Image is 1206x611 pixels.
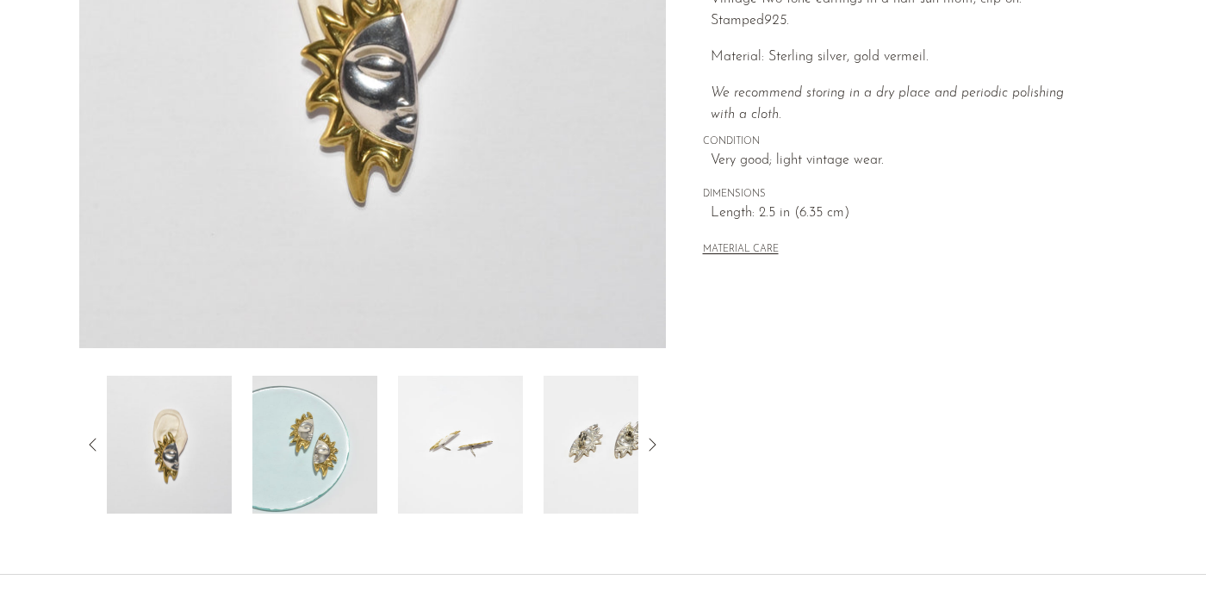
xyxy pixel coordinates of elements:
img: Sun Statement Earrings [252,376,377,514]
span: Length: 2.5 in (6.35 cm) [711,203,1091,225]
p: Material: Sterling silver, gold vermeil. [711,47,1091,69]
button: MATERIAL CARE [703,244,779,257]
img: Sun Statement Earrings [107,376,232,514]
i: We recommend storing in a dry place and periodic polishing with a cloth. [711,86,1064,122]
em: 925. [764,14,789,28]
img: Sun Statement Earrings [544,376,668,514]
img: Sun Statement Earrings [398,376,523,514]
span: DIMENSIONS [703,187,1091,203]
span: Very good; light vintage wear. [711,150,1091,172]
span: CONDITION [703,134,1091,150]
